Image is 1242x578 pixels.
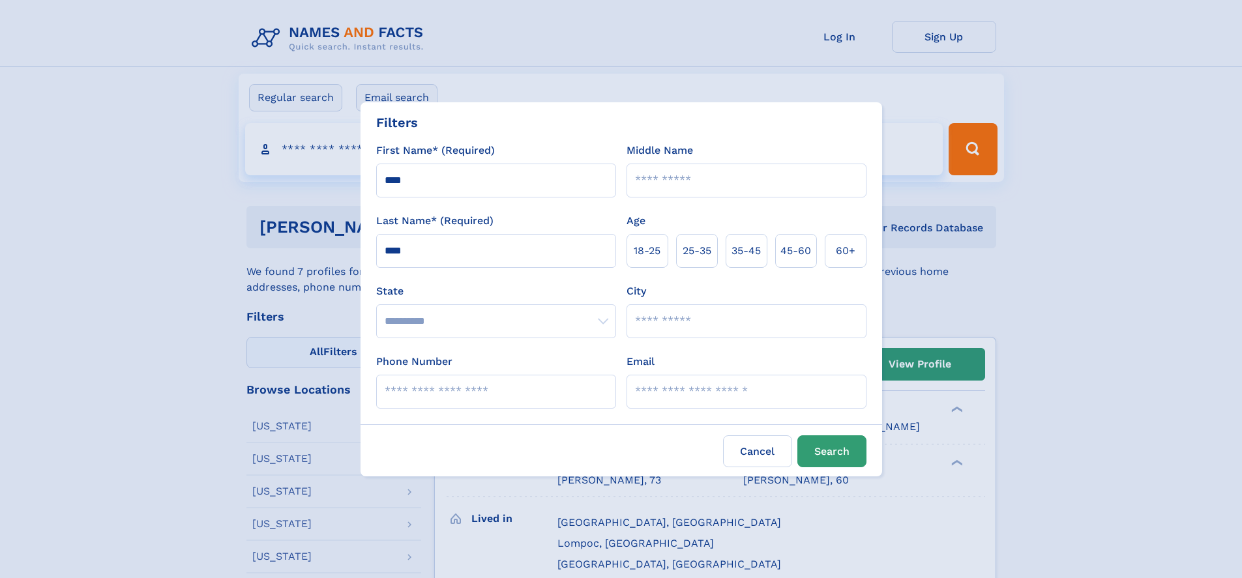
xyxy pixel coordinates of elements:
[376,283,616,299] label: State
[376,213,494,229] label: Last Name* (Required)
[627,213,645,229] label: Age
[836,243,855,259] span: 60+
[723,435,792,467] label: Cancel
[732,243,761,259] span: 35‑45
[627,354,655,369] label: Email
[634,243,660,259] span: 18‑25
[797,435,866,467] button: Search
[376,354,452,369] label: Phone Number
[780,243,811,259] span: 45‑60
[376,143,495,158] label: First Name* (Required)
[683,243,711,259] span: 25‑35
[376,113,418,132] div: Filters
[627,283,646,299] label: City
[627,143,693,158] label: Middle Name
